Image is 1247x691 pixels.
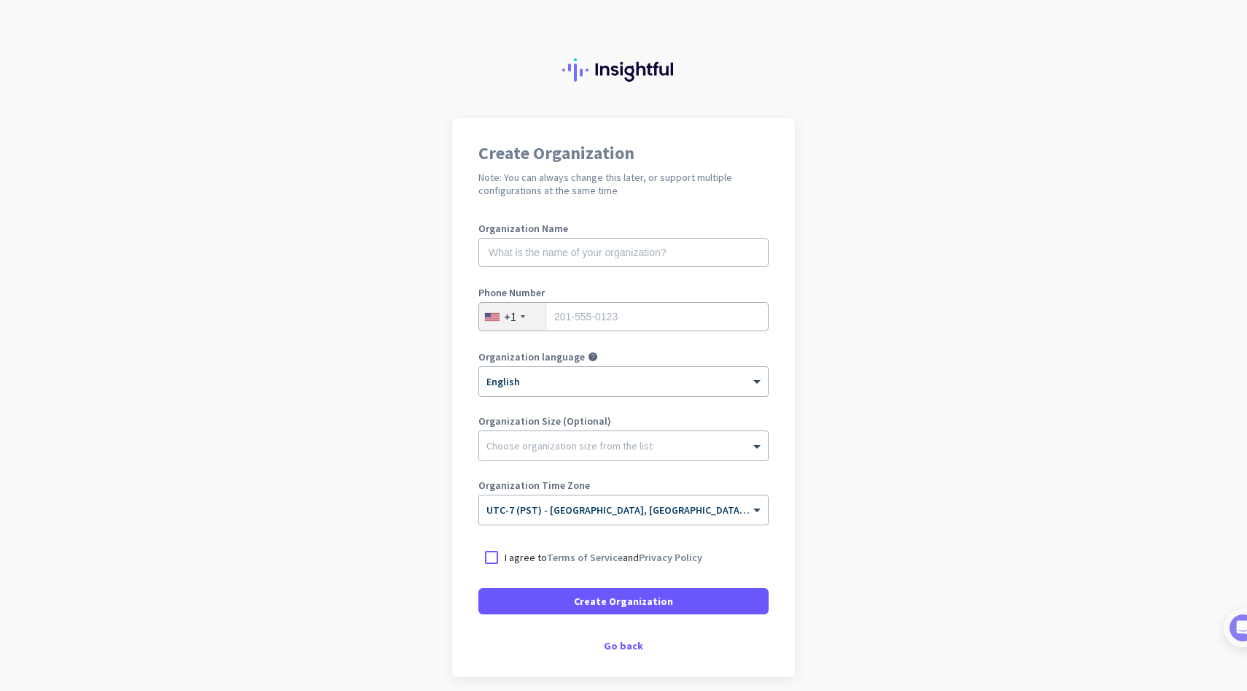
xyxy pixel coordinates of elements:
[505,550,702,565] p: I agree to and
[562,58,685,82] img: Insightful
[478,287,769,298] label: Phone Number
[478,238,769,267] input: What is the name of your organization?
[478,588,769,614] button: Create Organization
[574,594,673,609] span: Create Organization
[478,302,769,331] input: 201-555-0123
[588,352,598,362] i: help
[478,480,769,490] label: Organization Time Zone
[478,144,769,162] h1: Create Organization
[478,352,585,362] label: Organization language
[478,641,769,651] div: Go back
[478,223,769,233] label: Organization Name
[639,551,702,564] a: Privacy Policy
[478,416,769,426] label: Organization Size (Optional)
[504,309,516,324] div: +1
[478,171,769,197] h2: Note: You can always change this later, or support multiple configurations at the same time
[547,551,623,564] a: Terms of Service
